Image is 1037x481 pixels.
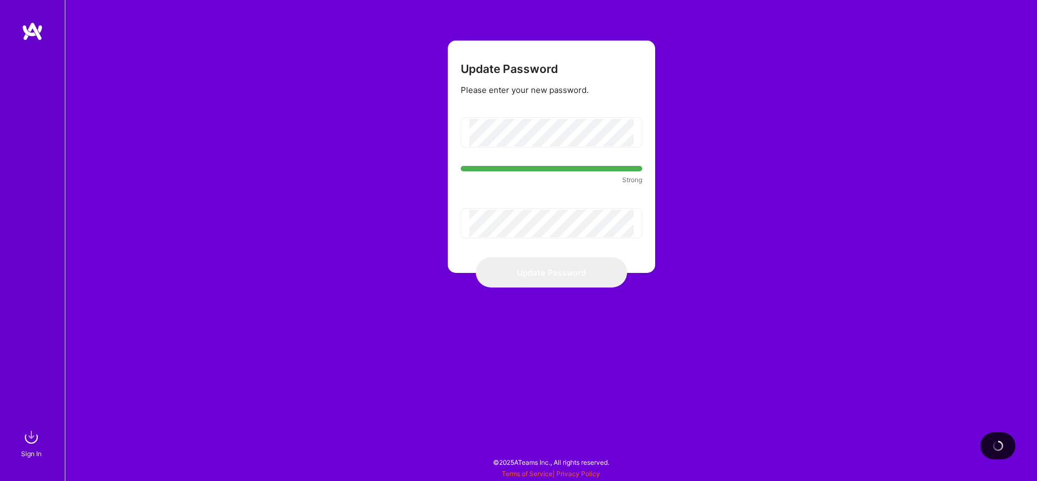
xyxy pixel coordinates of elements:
[65,449,1037,476] div: © 2025 ATeams Inc., All rights reserved.
[22,22,43,41] img: logo
[461,62,558,76] h3: Update Password
[461,174,642,185] small: Strong
[21,426,42,448] img: sign in
[476,257,627,288] button: Update Password
[461,84,589,96] div: Please enter your new password.
[502,470,553,478] a: Terms of Service
[21,448,42,459] div: Sign In
[556,470,600,478] a: Privacy Policy
[502,470,600,478] span: |
[992,440,1004,452] img: loading
[23,426,42,459] a: sign inSign In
